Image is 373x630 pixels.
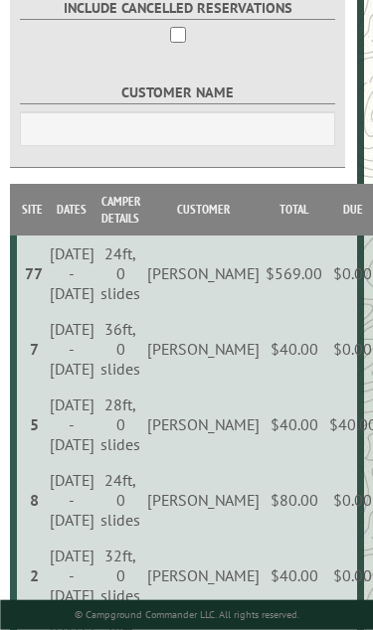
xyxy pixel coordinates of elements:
[263,236,325,311] td: $569.00
[97,184,144,236] th: Camper Details
[75,608,299,621] small: © Campground Commander LLC. All rights reserved.
[144,236,263,311] td: [PERSON_NAME]
[20,81,335,104] label: Customer Name
[97,462,144,538] td: 24ft, 0 slides
[263,387,325,462] td: $40.00
[263,462,325,538] td: $80.00
[144,462,263,538] td: [PERSON_NAME]
[25,414,43,434] div: 5
[50,470,94,530] div: [DATE] - [DATE]
[97,387,144,462] td: 28ft, 0 slides
[144,184,263,236] th: Customer
[97,538,144,613] td: 32ft, 0 slides
[50,546,94,605] div: [DATE] - [DATE]
[263,311,325,387] td: $40.00
[25,565,43,585] div: 2
[25,263,43,283] div: 77
[97,236,144,311] td: 24ft, 0 slides
[50,243,94,303] div: [DATE] - [DATE]
[144,311,263,387] td: [PERSON_NAME]
[47,184,97,236] th: Dates
[97,311,144,387] td: 36ft, 0 slides
[144,387,263,462] td: [PERSON_NAME]
[25,339,43,359] div: 7
[17,184,46,236] th: Site
[50,319,94,379] div: [DATE] - [DATE]
[50,394,94,454] div: [DATE] - [DATE]
[263,538,325,613] td: $40.00
[263,184,325,236] th: Total
[25,490,43,510] div: 8
[144,538,263,613] td: [PERSON_NAME]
